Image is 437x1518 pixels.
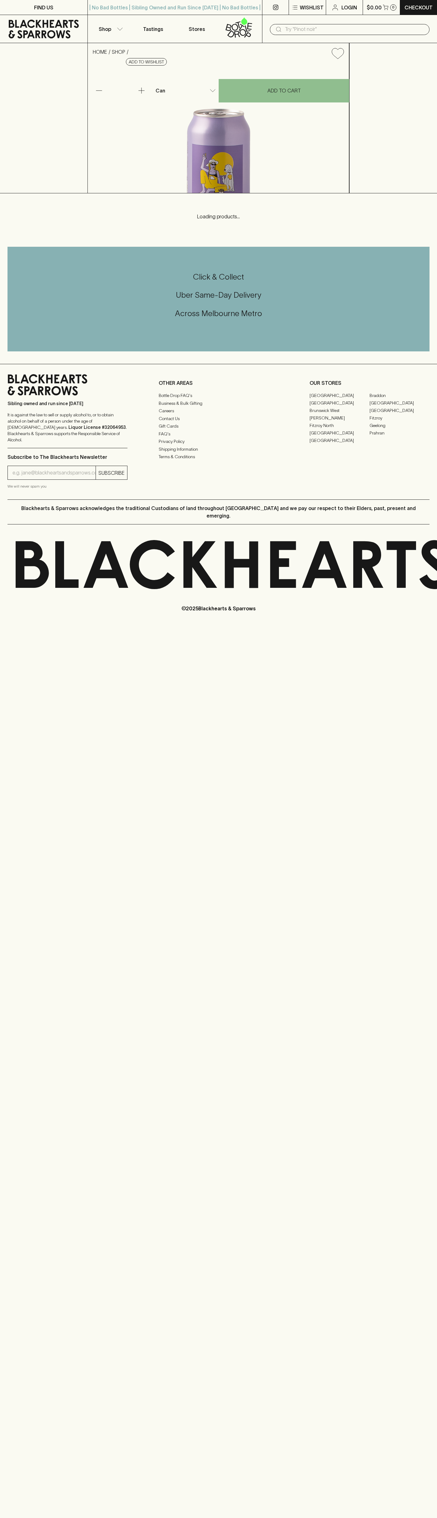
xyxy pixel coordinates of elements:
[34,4,53,11] p: FIND US
[159,407,279,415] a: Careers
[175,15,219,43] a: Stores
[88,64,349,193] img: 32305.png
[310,429,370,437] a: [GEOGRAPHIC_DATA]
[7,453,127,461] p: Subscribe to The Blackhearts Newsletter
[392,6,395,9] p: 0
[370,429,430,437] a: Prahran
[7,400,127,407] p: Sibling owned and run since [DATE]
[159,399,279,407] a: Business & Bulk Gifting
[68,425,126,430] strong: Liquor License #32064953
[370,422,430,429] a: Geelong
[159,379,279,387] p: OTHER AREAS
[156,87,165,94] p: Can
[370,392,430,399] a: Braddon
[7,290,430,300] h5: Uber Same-Day Delivery
[131,15,175,43] a: Tastings
[7,308,430,319] h5: Across Melbourne Metro
[159,453,279,461] a: Terms & Conditions
[7,272,430,282] h5: Click & Collect
[159,430,279,438] a: FAQ's
[370,414,430,422] a: Fitzroy
[99,25,111,33] p: Shop
[310,379,430,387] p: OUR STORES
[300,4,324,11] p: Wishlist
[112,49,125,55] a: SHOP
[310,392,370,399] a: [GEOGRAPHIC_DATA]
[310,407,370,414] a: Brunswick West
[88,15,132,43] button: Shop
[159,415,279,422] a: Contact Us
[370,407,430,414] a: [GEOGRAPHIC_DATA]
[285,24,425,34] input: Try "Pinot noir"
[310,399,370,407] a: [GEOGRAPHIC_DATA]
[189,25,205,33] p: Stores
[159,438,279,445] a: Privacy Policy
[7,483,127,489] p: We will never spam you
[153,84,218,97] div: Can
[370,399,430,407] a: [GEOGRAPHIC_DATA]
[12,468,96,478] input: e.g. jane@blackheartsandsparrows.com.au
[126,58,167,66] button: Add to wishlist
[367,4,382,11] p: $0.00
[219,79,349,102] button: ADD TO CART
[310,437,370,444] a: [GEOGRAPHIC_DATA]
[159,392,279,399] a: Bottle Drop FAQ's
[329,46,346,62] button: Add to wishlist
[93,49,107,55] a: HOME
[159,445,279,453] a: Shipping Information
[341,4,357,11] p: Login
[310,422,370,429] a: Fitzroy North
[6,213,431,220] p: Loading products...
[98,469,125,477] p: SUBSCRIBE
[405,4,433,11] p: Checkout
[96,466,127,479] button: SUBSCRIBE
[7,412,127,443] p: It is against the law to sell or supply alcohol to, or to obtain alcohol on behalf of a person un...
[143,25,163,33] p: Tastings
[310,414,370,422] a: [PERSON_NAME]
[159,423,279,430] a: Gift Cards
[7,247,430,351] div: Call to action block
[267,87,301,94] p: ADD TO CART
[12,504,425,519] p: Blackhearts & Sparrows acknowledges the traditional Custodians of land throughout [GEOGRAPHIC_DAT...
